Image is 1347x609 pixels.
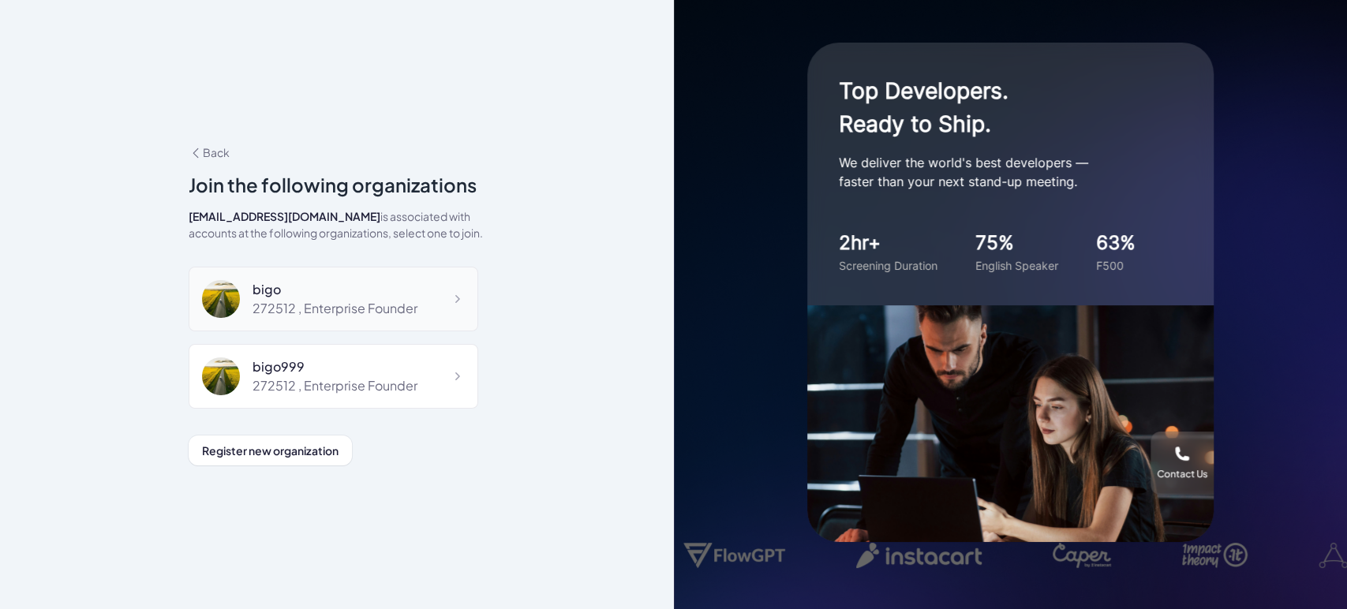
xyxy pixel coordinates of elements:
[1151,432,1214,495] button: Contact Us
[839,74,1154,140] h1: Top Developers. Ready to Ship.
[1157,468,1207,480] div: Contact Us
[189,435,352,465] button: Register new organization
[253,280,417,299] div: bigo
[253,299,417,318] div: 272512 , Enterprise Founder
[839,257,937,274] div: Screening Duration
[975,257,1058,274] div: English Speaker
[189,209,483,240] span: is associated with accounts at the following organizations, select one to join.
[202,357,240,395] img: a3112668adf14ad08021af18591e795a.png
[253,357,417,376] div: bigo999
[253,376,417,395] div: 272512 , Enterprise Founder
[839,153,1154,191] p: We deliver the world's best developers — faster than your next stand-up meeting.
[189,170,485,199] div: Join the following organizations
[202,443,339,458] span: Register new organization
[1096,257,1136,274] div: F500
[839,229,937,257] div: 2hr+
[189,209,380,223] span: [EMAIL_ADDRESS][DOMAIN_NAME]
[1096,229,1136,257] div: 63%
[975,229,1058,257] div: 75%
[202,280,240,318] img: 257666d65767405391143a559a151e6a.png
[189,145,230,159] span: Back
